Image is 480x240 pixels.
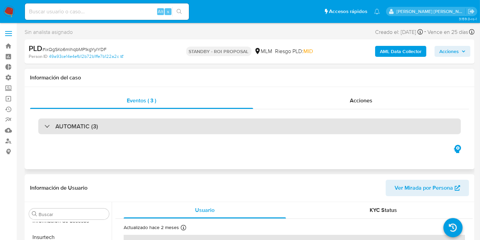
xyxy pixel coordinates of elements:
div: Creado el: [DATE] [375,27,423,37]
span: - [424,27,426,37]
b: Person ID [29,53,47,60]
span: KYC Status [370,206,397,214]
span: Eventos ( 3 ) [127,97,156,104]
button: Ver Mirada por Persona [386,180,469,196]
p: carlos.obholz@mercadolibre.com [397,8,466,15]
a: Salir [468,8,475,15]
button: search-icon [172,7,186,16]
span: Sin analista asignado [25,28,73,36]
div: MLM [254,48,273,55]
a: Notificaciones [374,9,380,14]
button: Acciones [435,46,470,57]
span: Riesgo PLD: [275,48,313,55]
span: Acciones [439,46,459,57]
span: Ver Mirada por Persona [395,180,453,196]
span: Accesos rápidos [329,8,367,15]
button: AML Data Collector [375,46,426,57]
span: Alt [158,8,163,15]
p: STANDBY - ROI PROPOSAL [186,47,251,56]
h3: AUTOMATIC (3) [55,123,98,130]
span: Vence en 25 días [427,28,468,36]
h1: Información de Usuario [30,185,87,191]
span: s [167,8,169,15]
div: AUTOMATIC (3) [38,118,461,134]
h1: Información del caso [30,74,469,81]
span: Usuario [195,206,215,214]
span: # ixQgSKo6mlhqbMP1kgYyIYDF [42,46,107,53]
a: 49a93ce14e4efb12b72b1ffe7b122a2c [49,53,123,60]
b: AML Data Collector [380,46,422,57]
b: PLD [29,43,42,54]
button: Buscar [32,211,37,217]
p: Actualizado hace 2 meses [124,224,179,231]
input: Buscar [39,211,106,217]
input: Buscar usuario o caso... [25,7,189,16]
span: MID [304,47,313,55]
span: Acciones [350,97,372,104]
